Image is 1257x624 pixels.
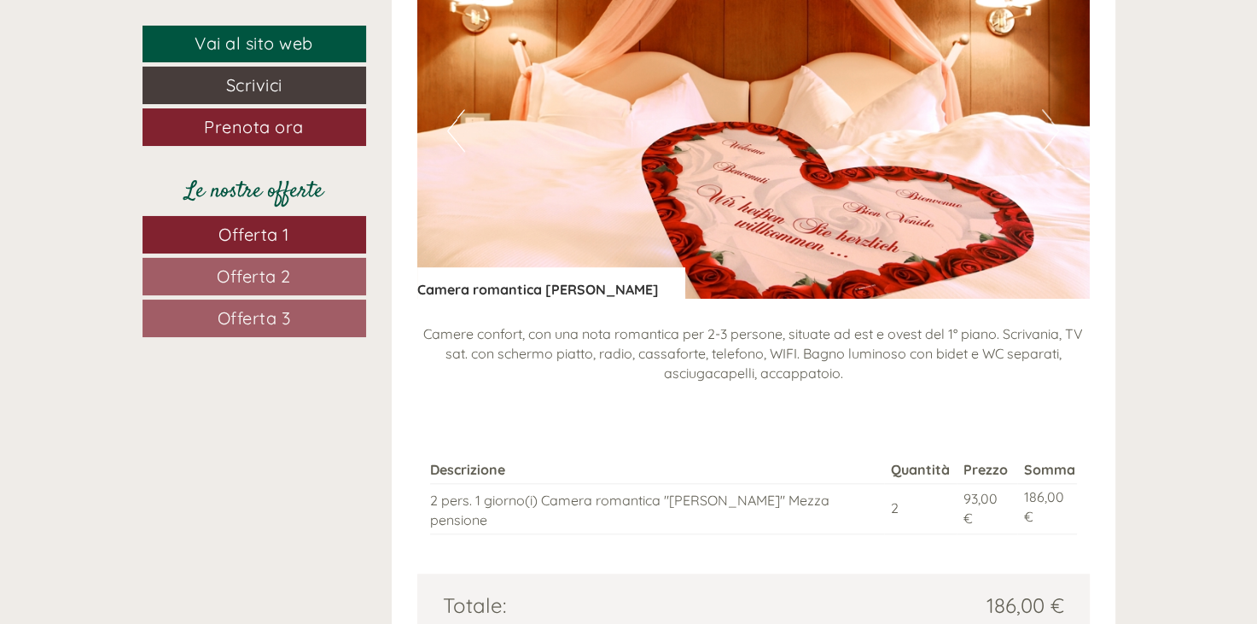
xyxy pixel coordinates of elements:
span: 93,00 € [963,490,998,527]
button: Previous [447,109,465,152]
span: Offerta 3 [218,307,291,329]
th: Descrizione [430,457,884,483]
div: Buon giorno, come possiamo aiutarla? [13,46,278,98]
div: Totale: [430,591,754,620]
th: Prezzo [957,457,1017,483]
th: Quantità [884,457,957,483]
div: Hotel Weisses Lamm [26,50,270,63]
span: Offerta 2 [217,265,291,287]
span: Offerta 1 [218,224,289,245]
th: Somma [1017,457,1077,483]
a: Vai al sito web [143,26,366,62]
p: Camere confort, con una nota romantica per 2-3 persone, situate ad est e ovest del 1° piano. Scri... [417,324,1090,383]
div: Camera romantica [PERSON_NAME] [417,267,684,300]
small: 12:22 [26,83,270,95]
div: [DATE] [304,13,369,42]
div: Le nostre offerte [143,176,366,207]
span: 186,00 € [986,591,1064,620]
button: Invia [580,442,673,480]
td: 186,00 € [1017,483,1077,534]
td: 2 [884,483,957,534]
a: Scrivici [143,67,366,104]
button: Next [1042,109,1060,152]
a: Prenota ora [143,108,366,146]
td: 2 pers. 1 giorno(i) Camera romantica "[PERSON_NAME]" Mezza pensione [430,483,884,534]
